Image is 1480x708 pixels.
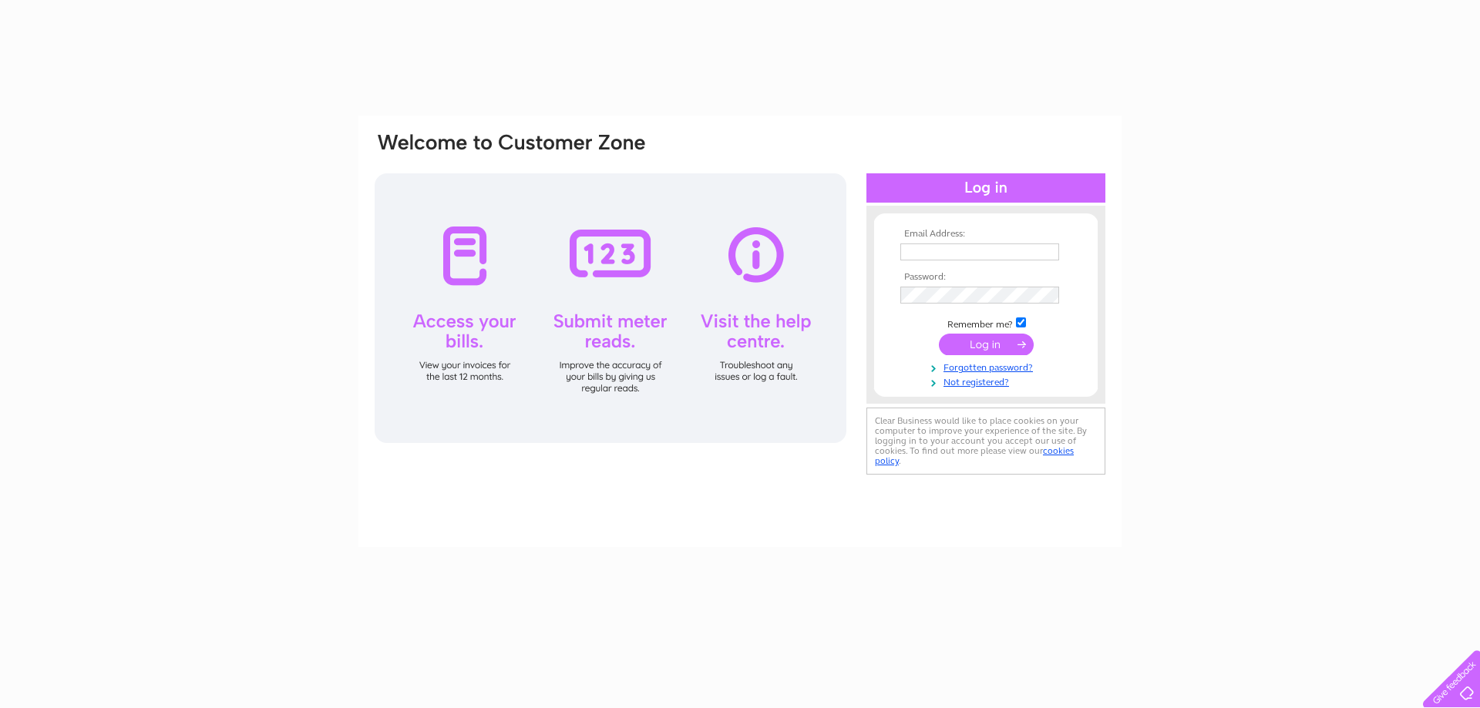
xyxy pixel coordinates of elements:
[896,272,1075,283] th: Password:
[900,359,1075,374] a: Forgotten password?
[939,334,1034,355] input: Submit
[900,374,1075,388] a: Not registered?
[875,445,1074,466] a: cookies policy
[896,229,1075,240] th: Email Address:
[866,408,1105,475] div: Clear Business would like to place cookies on your computer to improve your experience of the sit...
[896,315,1075,331] td: Remember me?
